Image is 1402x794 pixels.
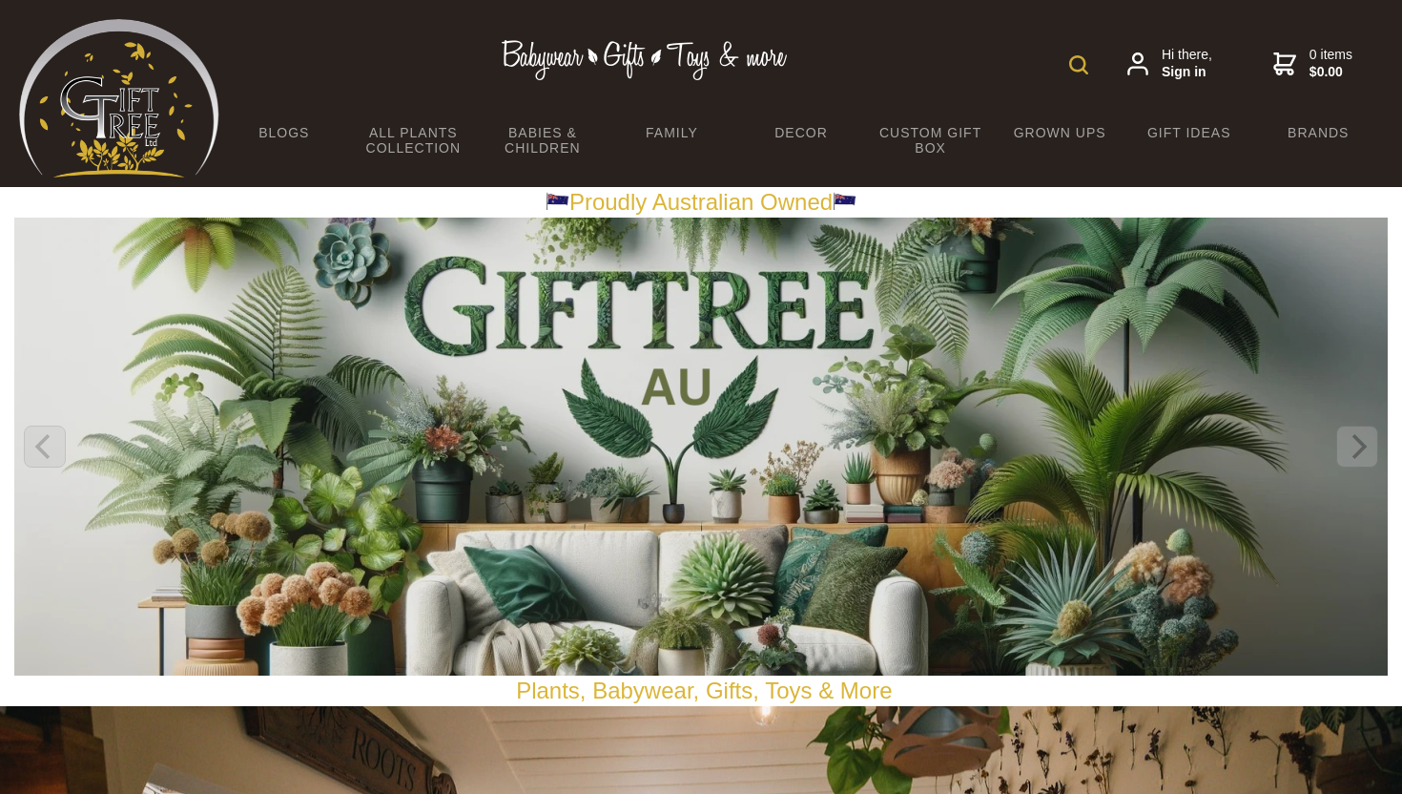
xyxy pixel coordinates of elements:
[1254,113,1384,153] a: Brands
[1127,47,1212,80] a: Hi there,Sign in
[995,113,1124,153] a: Grown Ups
[1162,47,1212,80] span: Hi there,
[219,113,349,153] a: BLOGS
[1309,47,1352,80] span: 0 items
[1309,64,1352,81] strong: $0.00
[1069,55,1088,74] img: product search
[736,113,866,153] a: Decor
[1162,64,1212,81] strong: Sign in
[608,113,737,153] a: Family
[19,19,219,178] img: Babyware - Gifts - Toys and more...
[546,189,856,215] a: Proudly Australian Owned
[1273,47,1352,80] a: 0 items$0.00
[501,40,787,80] img: Babywear - Gifts - Toys & more
[349,113,479,168] a: All Plants Collection
[866,113,996,168] a: Custom Gift Box
[516,678,879,703] a: Plants, Babywear, Gifts, Toys & Mor
[1124,113,1254,153] a: Gift Ideas
[478,113,608,168] a: Babies & Children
